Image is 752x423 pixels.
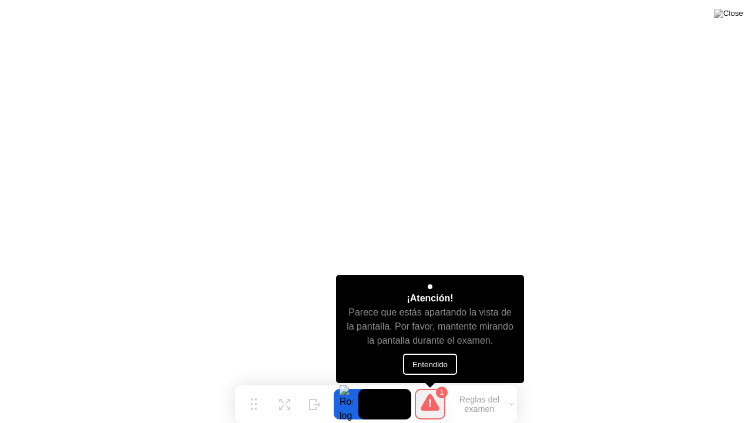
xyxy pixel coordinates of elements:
div: 1 [436,387,448,398]
div: ¡Atención! [407,291,453,305]
button: Reglas del examen [449,394,517,414]
img: Close [714,9,743,18]
div: Parece que estás apartando la vista de la pantalla. Por favor, mantente mirando la pantalla duran... [347,305,514,348]
button: Entendido [403,354,457,375]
